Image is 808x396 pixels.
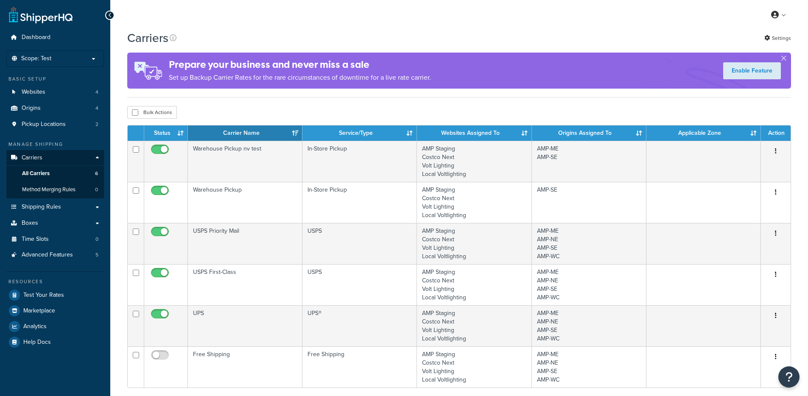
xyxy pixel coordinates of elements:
button: Bulk Actions [127,106,177,119]
th: Websites Assigned To: activate to sort column ascending [417,125,531,141]
td: AMP Staging Costco Next Volt Lighting Local Voltlighting [417,346,531,388]
span: All Carriers [22,170,50,177]
td: AMP-ME AMP-NE AMP-SE AMP-WC [532,346,646,388]
td: Free Shipping [188,346,302,388]
span: Dashboard [22,34,50,41]
a: Pickup Locations 2 [6,117,104,132]
span: Origins [22,105,41,112]
a: Boxes [6,215,104,231]
td: USPS Priority Mail [188,223,302,264]
td: AMP Staging Costco Next Volt Lighting Local Voltlighting [417,264,531,305]
td: AMP-ME AMP-SE [532,141,646,182]
li: Method Merging Rules [6,182,104,198]
span: Help Docs [23,339,51,346]
a: Time Slots 0 [6,231,104,247]
span: 0 [95,236,98,243]
td: USPS [302,223,417,264]
th: Carrier Name: activate to sort column ascending [188,125,302,141]
li: All Carriers [6,166,104,181]
td: AMP-ME AMP-NE AMP-SE AMP-WC [532,264,646,305]
h4: Prepare your business and never miss a sale [169,58,431,72]
td: AMP Staging Costco Next Volt Lighting Local Voltlighting [417,182,531,223]
li: Carriers [6,150,104,198]
a: Method Merging Rules 0 [6,182,104,198]
a: Analytics [6,319,104,334]
td: AMP Staging Costco Next Volt Lighting Local Voltlighting [417,305,531,346]
p: Set up Backup Carrier Rates for the rare circumstances of downtime for a live rate carrier. [169,72,431,84]
td: UPS [188,305,302,346]
span: Scope: Test [21,55,51,62]
a: All Carriers 6 [6,166,104,181]
td: In-Store Pickup [302,182,417,223]
div: Basic Setup [6,75,104,83]
span: Websites [22,89,45,96]
td: AMP-SE [532,182,646,223]
span: Advanced Features [22,251,73,259]
span: Test Your Rates [23,292,64,299]
a: Settings [764,32,791,44]
td: Free Shipping [302,346,417,388]
th: Service/Type: activate to sort column ascending [302,125,417,141]
span: 5 [95,251,98,259]
td: Warehouse Pickup [188,182,302,223]
button: Open Resource Center [778,366,800,388]
a: Websites 4 [6,84,104,100]
a: Advanced Features 5 [6,247,104,263]
span: Carriers [22,154,42,162]
a: Carriers [6,150,104,166]
a: Enable Feature [723,62,781,79]
span: Pickup Locations [22,121,66,128]
li: Websites [6,84,104,100]
td: In-Store Pickup [302,141,417,182]
img: ad-rules-rateshop-fe6ec290ccb7230408bd80ed9643f0289d75e0ffd9eb532fc0e269fcd187b520.png [127,53,169,89]
span: Boxes [22,220,38,227]
a: Dashboard [6,30,104,45]
div: Manage Shipping [6,141,104,148]
li: Advanced Features [6,247,104,263]
span: Shipping Rules [22,204,61,211]
a: ShipperHQ Home [9,6,73,23]
th: Applicable Zone: activate to sort column ascending [646,125,761,141]
li: Origins [6,100,104,116]
td: UPS® [302,305,417,346]
span: 4 [95,105,98,112]
span: Marketplace [23,307,55,315]
a: Marketplace [6,303,104,318]
td: AMP-ME AMP-NE AMP-SE AMP-WC [532,305,646,346]
td: USPS [302,264,417,305]
span: 2 [95,121,98,128]
h1: Carriers [127,30,168,46]
li: Time Slots [6,231,104,247]
a: Origins 4 [6,100,104,116]
span: Method Merging Rules [22,186,75,193]
th: Status: activate to sort column ascending [144,125,188,141]
span: 4 [95,89,98,96]
span: 6 [95,170,98,177]
span: 0 [95,186,98,193]
td: AMP Staging Costco Next Volt Lighting Local Voltlighting [417,141,531,182]
th: Action [761,125,791,141]
td: AMP Staging Costco Next Volt Lighting Local Voltlighting [417,223,531,264]
td: AMP-ME AMP-NE AMP-SE AMP-WC [532,223,646,264]
li: Pickup Locations [6,117,104,132]
a: Shipping Rules [6,199,104,215]
td: USPS First-Class [188,264,302,305]
td: Warehouse Pickup nv test [188,141,302,182]
th: Origins Assigned To: activate to sort column ascending [532,125,646,141]
a: Test Your Rates [6,287,104,303]
span: Time Slots [22,236,49,243]
a: Help Docs [6,335,104,350]
div: Resources [6,278,104,285]
span: Analytics [23,323,47,330]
